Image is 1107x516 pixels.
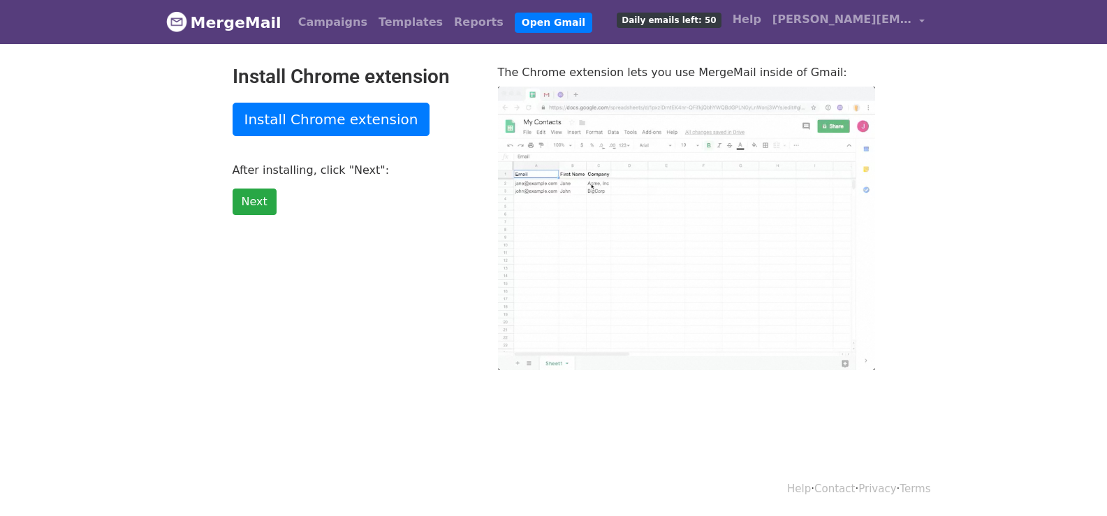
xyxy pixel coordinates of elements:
[166,11,187,32] img: MergeMail logo
[233,103,430,136] a: Install Chrome extension
[772,11,912,28] span: [PERSON_NAME][EMAIL_ADDRESS][DOMAIN_NAME]
[515,13,592,33] a: Open Gmail
[233,189,277,215] a: Next
[787,482,811,495] a: Help
[233,163,477,177] p: After installing, click "Next":
[498,65,875,80] p: The Chrome extension lets you use MergeMail inside of Gmail:
[858,482,896,495] a: Privacy
[900,482,930,495] a: Terms
[814,482,855,495] a: Contact
[617,13,721,28] span: Daily emails left: 50
[727,6,767,34] a: Help
[293,8,373,36] a: Campaigns
[767,6,930,38] a: [PERSON_NAME][EMAIL_ADDRESS][DOMAIN_NAME]
[448,8,509,36] a: Reports
[166,8,281,37] a: MergeMail
[233,65,477,89] h2: Install Chrome extension
[373,8,448,36] a: Templates
[611,6,726,34] a: Daily emails left: 50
